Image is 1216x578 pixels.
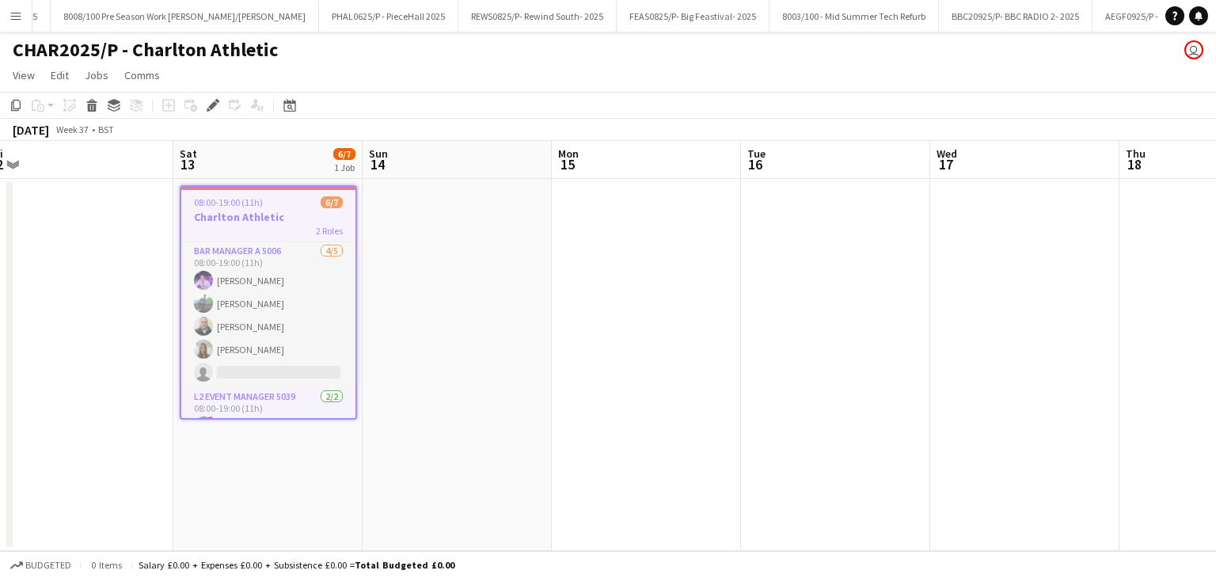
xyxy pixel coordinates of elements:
[939,1,1092,32] button: BBC20925/P- BBC RADIO 2- 2025
[6,65,41,86] a: View
[51,68,69,82] span: Edit
[194,196,263,208] span: 08:00-19:00 (11h)
[319,1,458,32] button: PHAL0625/P - PieceHall 2025
[769,1,939,32] button: 8003/100 - Mid Summer Tech Refurb
[78,65,115,86] a: Jobs
[87,559,125,571] span: 0 items
[745,155,766,173] span: 16
[181,388,355,470] app-card-role: L2 Event Manager 50392/208:00-19:00 (11h)![PERSON_NAME] [PERSON_NAME]
[118,65,166,86] a: Comms
[558,146,579,161] span: Mon
[44,65,75,86] a: Edit
[1184,40,1203,59] app-user-avatar: Elizabeth Ramirez Baca
[13,38,278,62] h1: CHAR2025/P - Charlton Athletic
[367,155,388,173] span: 14
[181,210,355,224] h3: Charlton Athletic
[85,68,108,82] span: Jobs
[206,416,215,426] span: !
[1123,155,1146,173] span: 18
[556,155,579,173] span: 15
[25,560,71,571] span: Budgeted
[51,1,319,32] button: 8008/100 Pre Season Work [PERSON_NAME]/[PERSON_NAME]
[52,124,92,135] span: Week 37
[934,155,957,173] span: 17
[747,146,766,161] span: Tue
[937,146,957,161] span: Wed
[458,1,617,32] button: REWS0825/P- Rewind South- 2025
[321,196,343,208] span: 6/7
[124,68,160,82] span: Comms
[13,68,35,82] span: View
[333,148,355,160] span: 6/7
[355,559,454,571] span: Total Budgeted £0.00
[617,1,769,32] button: FEAS0825/P- Big Feastival- 2025
[8,557,74,574] button: Budgeted
[180,146,197,161] span: Sat
[13,122,49,138] div: [DATE]
[180,185,357,420] app-job-card: 08:00-19:00 (11h)6/7Charlton Athletic2 RolesBar Manager A 50064/508:00-19:00 (11h)[PERSON_NAME][P...
[1126,146,1146,161] span: Thu
[177,155,197,173] span: 13
[98,124,114,135] div: BST
[316,225,343,237] span: 2 Roles
[181,242,355,388] app-card-role: Bar Manager A 50064/508:00-19:00 (11h)[PERSON_NAME][PERSON_NAME][PERSON_NAME][PERSON_NAME]
[369,146,388,161] span: Sun
[334,162,355,173] div: 1 Job
[139,559,454,571] div: Salary £0.00 + Expenses £0.00 + Subsistence £0.00 =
